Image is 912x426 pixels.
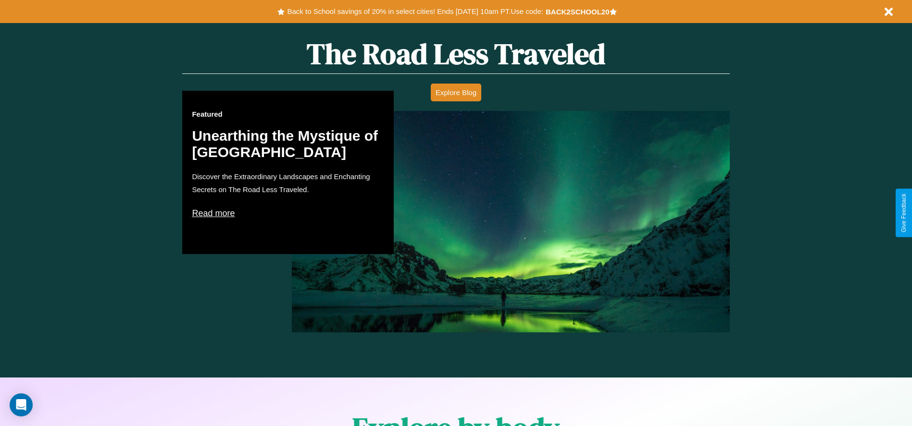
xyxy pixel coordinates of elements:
div: Give Feedback [900,194,907,232]
div: Open Intercom Messenger [10,393,33,416]
p: Read more [192,206,384,221]
button: Back to School savings of 20% in select cities! Ends [DATE] 10am PT.Use code: [285,5,545,18]
h1: The Road Less Traveled [182,34,729,74]
b: BACK2SCHOOL20 [546,8,610,16]
h2: Unearthing the Mystique of [GEOGRAPHIC_DATA] [192,128,384,160]
h3: Featured [192,110,384,118]
p: Discover the Extraordinary Landscapes and Enchanting Secrets on The Road Less Traveled. [192,170,384,196]
button: Explore Blog [431,84,481,101]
